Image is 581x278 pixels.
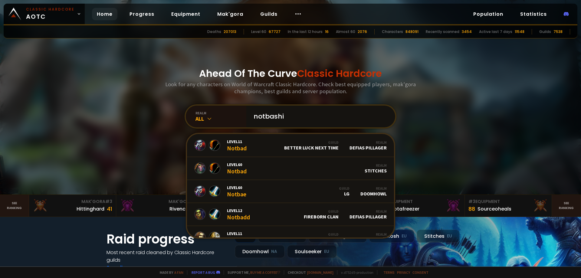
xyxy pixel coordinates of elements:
[297,67,382,80] span: Classic Hardcore
[174,270,183,275] a: a fan
[26,7,74,12] small: Classic Hardcore
[255,8,282,20] a: Guilds
[227,231,251,244] div: Notbaldy
[199,66,382,81] h1: Ahead Of The Curve
[77,205,104,213] div: Hittinghard
[187,226,394,249] a: Level11NotbaldyGuildHardcore MissionaryRealmDefias Pillager
[462,29,472,34] div: 3454
[307,270,333,275] a: [DOMAIN_NAME]
[187,157,394,180] a: Level60NotbadRealmStitches
[402,233,407,239] small: EU
[390,205,419,213] div: Notafreezer
[479,29,512,34] div: Active last 7 days
[465,195,552,217] a: #3Equipment88Sourceoheals
[468,198,475,204] span: # 3
[227,162,247,167] span: Level 60
[107,205,112,213] div: 41
[287,232,339,243] div: Hardcore Missionary
[33,198,112,205] div: Mak'Gora
[187,180,394,203] a: Level60NotbaeGuildLGRealmDoomhowl
[227,185,246,198] div: Notbae
[195,111,246,115] div: realm
[304,209,339,220] div: Fireborn Clan
[350,232,387,237] div: Realm
[365,163,387,174] div: Stitches
[378,195,465,217] a: #2Equipment88Notafreezer
[350,209,387,214] div: Realm
[383,270,395,275] a: Terms
[227,208,250,213] span: Level 12
[250,106,388,127] input: Search a character...
[227,185,246,190] span: Level 60
[515,29,524,34] div: 11548
[365,163,387,168] div: Realm
[468,205,475,213] div: 88
[224,29,236,34] div: 207013
[304,209,339,214] div: Guild
[287,232,339,237] div: Guild
[468,8,508,20] a: Population
[350,232,387,243] div: Defias Pillager
[212,8,248,20] a: Mak'gora
[227,139,247,152] div: Notbad
[169,205,189,213] div: Rivench
[29,195,116,217] a: Mak'Gora#3Hittinghard41
[360,186,387,191] div: Realm
[350,209,387,220] div: Defias Pillager
[156,270,183,275] span: Made by
[235,245,285,258] div: Doomhowl
[227,139,247,144] span: Level 11
[269,29,281,34] div: 67727
[382,29,403,34] div: Characters
[166,8,205,20] a: Equipment
[350,140,387,151] div: Defias Pillager
[553,29,563,34] div: 7538
[369,230,414,243] div: Nek'Rosh
[227,208,250,221] div: Notbadd
[92,8,117,20] a: Home
[105,198,112,204] span: # 3
[284,140,339,145] div: Guild
[251,29,266,34] div: Level 60
[336,29,355,34] div: Almost 60
[325,29,329,34] div: 16
[116,195,203,217] a: Mak'Gora#2Rivench100
[515,8,552,20] a: Statistics
[478,205,511,213] div: Sourceoheals
[195,115,246,122] div: All
[468,198,548,205] div: Equipment
[426,29,459,34] div: Recently scanned
[284,140,339,151] div: Better Luck Next Time
[250,270,280,275] a: Buy me a coffee
[405,29,419,34] div: 848091
[284,270,333,275] span: Checkout
[447,233,452,239] small: EU
[187,134,394,157] a: Level11NotbadGuildBetter Luck Next TimeRealmDefias Pillager
[271,249,277,255] small: NA
[337,270,373,275] span: v. d752d5 - production
[4,4,85,24] a: Classic HardcoreAOTC
[288,29,323,34] div: In the last 12 hours
[107,249,228,264] h4: Most recent raid cleaned by Classic Hardcore guilds
[120,198,199,205] div: Mak'Gora
[339,186,350,197] div: LG
[552,195,581,217] a: Seeranking
[163,81,418,95] h3: Look for any characters on World of Warcraft Classic Hardcore. Check best equipped players, mak'g...
[107,230,228,249] h1: Raid progress
[287,245,337,258] div: Soulseeker
[417,230,460,243] div: Stitches
[324,249,329,255] small: EU
[397,270,410,275] a: Privacy
[381,198,461,205] div: Equipment
[358,29,367,34] div: 2076
[207,29,221,34] div: Deaths
[360,186,387,197] div: Doomhowl
[192,270,215,275] a: Report a bug
[187,203,394,226] a: Level12NotbaddGuildFireborn ClanRealmDefias Pillager
[227,231,251,236] span: Level 11
[224,270,280,275] span: Support me,
[539,29,551,34] div: Guilds
[107,264,146,271] a: See all progress
[339,186,350,191] div: Guild
[125,8,159,20] a: Progress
